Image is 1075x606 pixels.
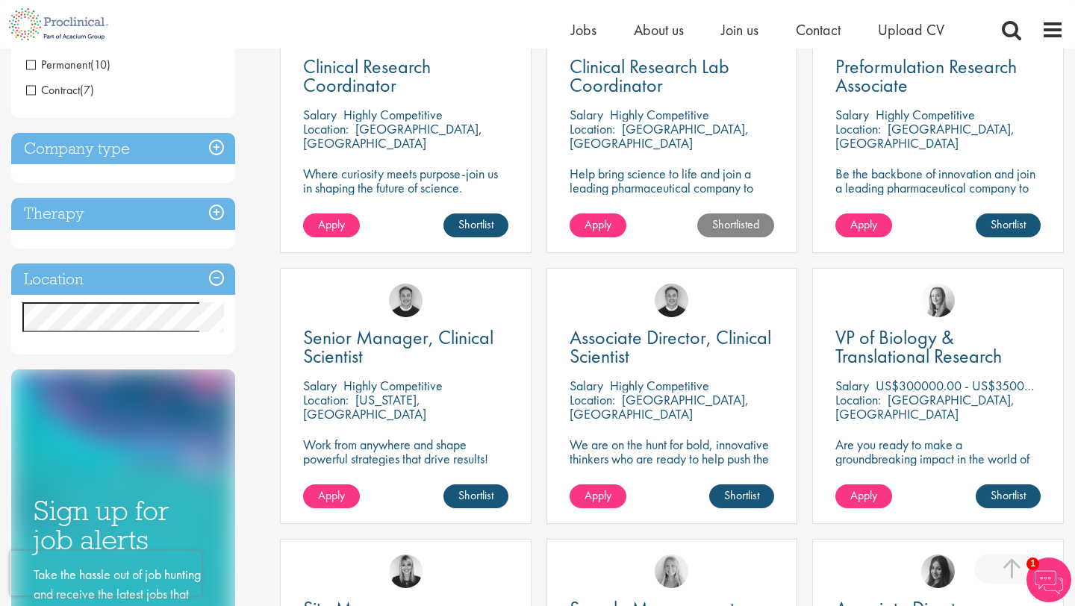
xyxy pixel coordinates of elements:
[443,484,508,508] a: Shortlist
[835,328,1041,366] a: VP of Biology & Translational Research
[655,555,688,588] img: Shannon Briggs
[610,106,709,123] p: Highly Competitive
[389,555,423,588] img: Janelle Jones
[343,377,443,394] p: Highly Competitive
[10,551,202,596] iframe: reCAPTCHA
[389,284,423,317] img: Bo Forsen
[303,120,482,151] p: [GEOGRAPHIC_DATA], [GEOGRAPHIC_DATA]
[26,57,90,72] span: Permanent
[303,57,508,95] a: Clinical Research Coordinator
[697,213,774,237] a: Shortlisted
[303,437,508,494] p: Work from anywhere and shape powerful strategies that drive results! Enjoy the freedom of remote ...
[835,484,892,508] a: Apply
[878,20,944,40] a: Upload CV
[11,198,235,230] h3: Therapy
[318,487,345,503] span: Apply
[303,328,508,366] a: Senior Manager, Clinical Scientist
[976,484,1041,508] a: Shortlist
[570,484,626,508] a: Apply
[835,120,881,137] span: Location:
[976,213,1041,237] a: Shortlist
[570,391,615,408] span: Location:
[11,133,235,165] h3: Company type
[570,106,603,123] span: Salary
[318,216,345,232] span: Apply
[570,166,775,237] p: Help bring science to life and join a leading pharmaceutical company to play a key role in delive...
[303,54,431,98] span: Clinical Research Coordinator
[570,120,749,151] p: [GEOGRAPHIC_DATA], [GEOGRAPHIC_DATA]
[26,57,110,72] span: Permanent
[835,120,1015,151] p: [GEOGRAPHIC_DATA], [GEOGRAPHIC_DATA]
[570,54,729,98] span: Clinical Research Lab Coordinator
[850,216,877,232] span: Apply
[570,213,626,237] a: Apply
[585,487,611,503] span: Apply
[34,496,213,554] h3: Sign up for job alerts
[835,106,869,123] span: Salary
[303,391,426,422] p: [US_STATE], [GEOGRAPHIC_DATA]
[835,391,1015,422] p: [GEOGRAPHIC_DATA], [GEOGRAPHIC_DATA]
[571,20,596,40] a: Jobs
[709,484,774,508] a: Shortlist
[835,54,1017,98] span: Preformulation Research Associate
[26,82,80,98] span: Contract
[570,57,775,95] a: Clinical Research Lab Coordinator
[570,377,603,394] span: Salary
[835,391,881,408] span: Location:
[835,57,1041,95] a: Preformulation Research Associate
[303,166,508,195] p: Where curiosity meets purpose-join us in shaping the future of science.
[303,377,337,394] span: Salary
[90,57,110,72] span: (10)
[570,120,615,137] span: Location:
[921,284,955,317] img: Sofia Amark
[835,325,1002,369] span: VP of Biology & Translational Research
[585,216,611,232] span: Apply
[655,284,688,317] img: Bo Forsen
[26,82,94,98] span: Contract
[570,437,775,494] p: We are on the hunt for bold, innovative thinkers who are ready to help push the boundaries of sci...
[835,377,869,394] span: Salary
[634,20,684,40] a: About us
[796,20,841,40] a: Contact
[921,555,955,588] img: Heidi Hennigan
[303,213,360,237] a: Apply
[80,82,94,98] span: (7)
[343,106,443,123] p: Highly Competitive
[303,484,360,508] a: Apply
[570,328,775,366] a: Associate Director, Clinical Scientist
[835,213,892,237] a: Apply
[443,213,508,237] a: Shortlist
[570,325,771,369] span: Associate Director, Clinical Scientist
[850,487,877,503] span: Apply
[303,391,349,408] span: Location:
[835,437,1041,508] p: Are you ready to make a groundbreaking impact in the world of biotechnology? Join a growing compa...
[1026,557,1071,602] img: Chatbot
[876,106,975,123] p: Highly Competitive
[303,106,337,123] span: Salary
[570,391,749,422] p: [GEOGRAPHIC_DATA], [GEOGRAPHIC_DATA]
[1026,557,1039,570] span: 1
[835,166,1041,223] p: Be the backbone of innovation and join a leading pharmaceutical company to help keep life-changin...
[303,325,493,369] span: Senior Manager, Clinical Scientist
[610,377,709,394] p: Highly Competitive
[303,120,349,137] span: Location:
[721,20,758,40] a: Join us
[11,263,235,296] h3: Location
